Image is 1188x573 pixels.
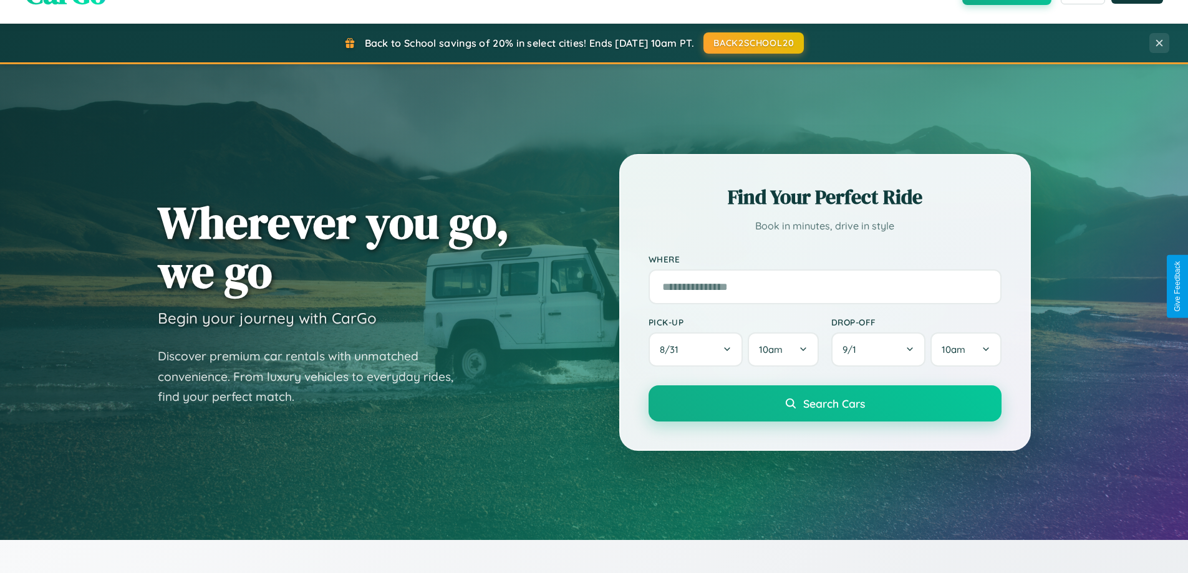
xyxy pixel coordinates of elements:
h1: Wherever you go, we go [158,198,509,296]
h3: Begin your journey with CarGo [158,309,377,327]
button: 10am [748,332,818,367]
p: Book in minutes, drive in style [649,217,1002,235]
p: Discover premium car rentals with unmatched convenience. From luxury vehicles to everyday rides, ... [158,346,470,407]
button: 9/1 [831,332,926,367]
span: 9 / 1 [843,344,862,355]
div: Give Feedback [1173,261,1182,312]
span: Back to School savings of 20% in select cities! Ends [DATE] 10am PT. [365,37,694,49]
span: Search Cars [803,397,865,410]
span: 8 / 31 [660,344,685,355]
label: Pick-up [649,317,819,327]
span: 10am [759,344,783,355]
span: 10am [942,344,965,355]
button: 10am [930,332,1001,367]
button: Search Cars [649,385,1002,421]
button: 8/31 [649,332,743,367]
label: Drop-off [831,317,1002,327]
button: BACK2SCHOOL20 [703,32,804,54]
label: Where [649,254,1002,264]
h2: Find Your Perfect Ride [649,183,1002,211]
